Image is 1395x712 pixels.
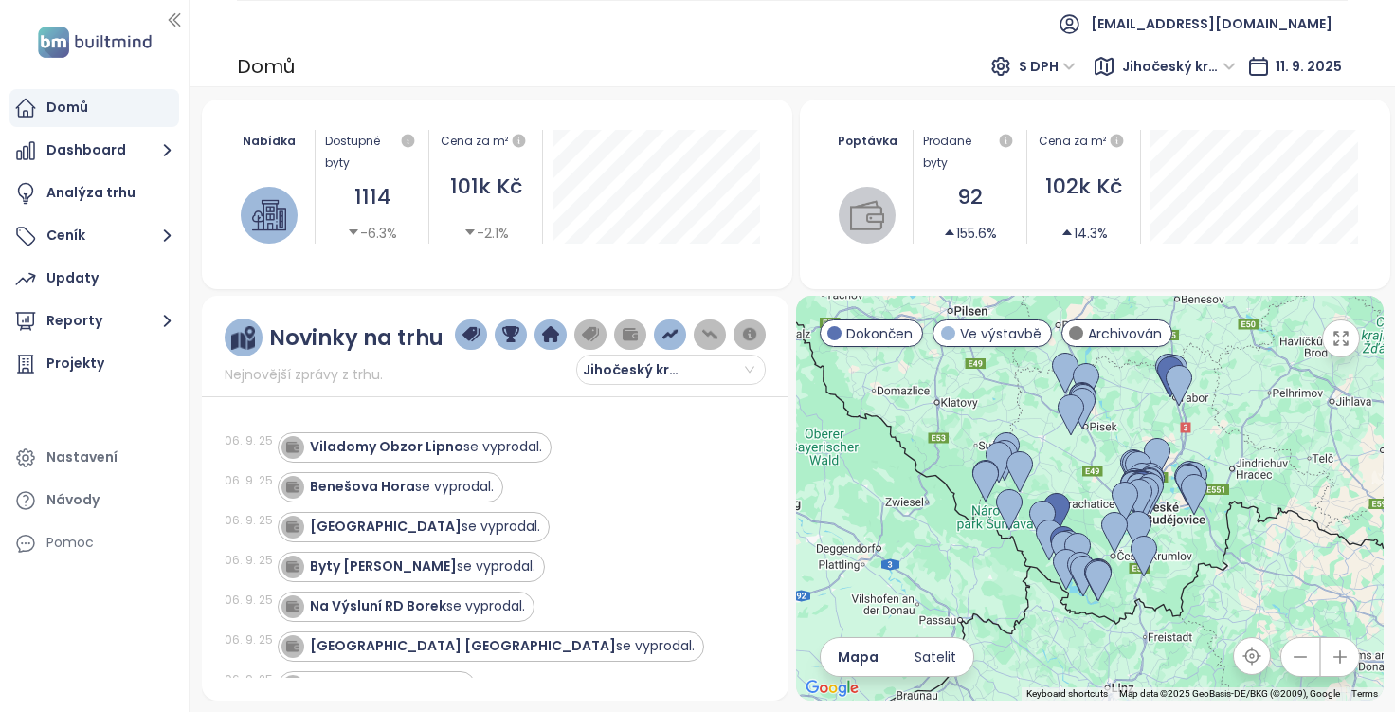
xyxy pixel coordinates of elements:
a: Updaty [9,260,179,298]
img: house [252,198,286,232]
a: Terms (opens in new tab) [1351,688,1378,699]
span: Map data ©2025 GeoBasis-DE/BKG (©2009), Google [1119,688,1340,699]
div: Nastavení [46,446,118,469]
div: se vyprodal. [310,596,525,616]
div: 06. 9. 25 [225,631,273,648]
img: icon [285,480,299,493]
strong: Na Výsluní RD Borek [310,596,446,615]
a: Projekty [9,345,179,383]
strong: Viladomy Obzor Lipno [310,437,463,456]
span: Nejnovější zprávy z trhu. [225,364,383,385]
div: 06. 9. 25 [225,592,273,609]
div: Nabídka [234,130,306,152]
a: Domů [9,89,179,127]
span: caret-up [1060,226,1074,239]
div: 14.3% [1060,223,1108,244]
img: wallet-dark-grey.png [622,326,639,343]
img: price-tag-dark-blue.png [462,326,480,343]
div: Novinky na trhu [269,326,444,350]
span: Satelit [915,647,956,667]
a: Návody [9,482,179,520]
div: Domů [46,96,88,119]
img: wallet [850,198,884,232]
div: 102k Kč [1037,171,1131,204]
div: Návody [46,488,100,512]
button: Satelit [897,638,973,676]
button: Keyboard shortcuts [1026,687,1108,701]
div: 101k Kč [439,171,533,204]
button: Mapa [821,638,897,676]
img: home-dark-blue.png [542,326,559,343]
a: Nastavení [9,439,179,477]
div: 155.6% [943,223,997,244]
div: se vyprodal. [310,557,535,576]
img: trophy-dark-blue.png [502,326,519,343]
img: Google [801,676,863,701]
img: icon [285,639,299,652]
div: 06. 9. 25 [225,552,273,569]
span: Jihočeský kraj [583,356,697,384]
div: Projekty [46,352,104,375]
a: Open this area in Google Maps (opens a new window) [801,676,863,701]
img: icon [285,559,299,573]
div: 1114 [325,181,419,214]
div: 06. 9. 25 [225,671,273,688]
div: 06. 9. 25 [225,472,273,489]
strong: [GEOGRAPHIC_DATA] [GEOGRAPHIC_DATA] [310,636,616,655]
img: price-increases.png [661,326,679,343]
div: Pomoc [9,524,179,562]
img: price-decreases.png [701,326,718,343]
div: 92 [923,181,1017,214]
img: icon [285,440,299,453]
img: ruler [231,326,255,350]
div: Cena za m² [1037,130,1131,153]
a: Analýza trhu [9,174,179,212]
div: 06. 9. 25 [225,512,273,529]
div: Analýza trhu [46,181,136,205]
div: se vyprodal. [310,636,695,656]
strong: Benešova Hora [310,477,415,496]
div: Dostupné byty [325,130,419,173]
div: Prodané byty [923,130,1017,173]
strong: Byty [PERSON_NAME] [310,557,457,575]
div: se vyprodal. [310,437,542,457]
div: -2.1% [463,223,509,244]
div: se vyprodal. [310,676,466,696]
button: Ceník [9,217,179,255]
div: se vyprodal. [310,477,494,497]
span: Jihočeský kraj [1122,52,1236,81]
button: Dashboard [9,132,179,170]
span: caret-up [943,226,956,239]
strong: [GEOGRAPHIC_DATA] [310,517,462,536]
span: caret-down [463,226,477,239]
button: Reporty [9,302,179,340]
div: -6.3% [347,223,397,244]
span: Ve výstavbě [960,323,1042,344]
span: Dokončen [846,323,913,344]
div: Pomoc [46,531,94,555]
img: icon [285,520,299,533]
span: caret-down [347,226,360,239]
strong: Vily Velešín [310,676,388,695]
span: 11. 9. 2025 [1276,57,1342,76]
div: Poptávka [832,130,904,152]
div: Updaty [46,266,99,290]
span: S DPH [1019,52,1076,81]
img: price-tag-grey.png [582,326,599,343]
span: [EMAIL_ADDRESS][DOMAIN_NAME] [1091,1,1332,46]
img: icon [285,599,299,612]
div: se vyprodal. [310,517,540,537]
div: Domů [237,49,295,83]
span: Archivován [1088,323,1162,344]
div: Cena za m² [441,130,508,153]
div: 06. 9. 25 [225,432,273,449]
img: logo [32,23,157,62]
img: information-circle.png [741,326,758,343]
span: Mapa [838,647,879,667]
